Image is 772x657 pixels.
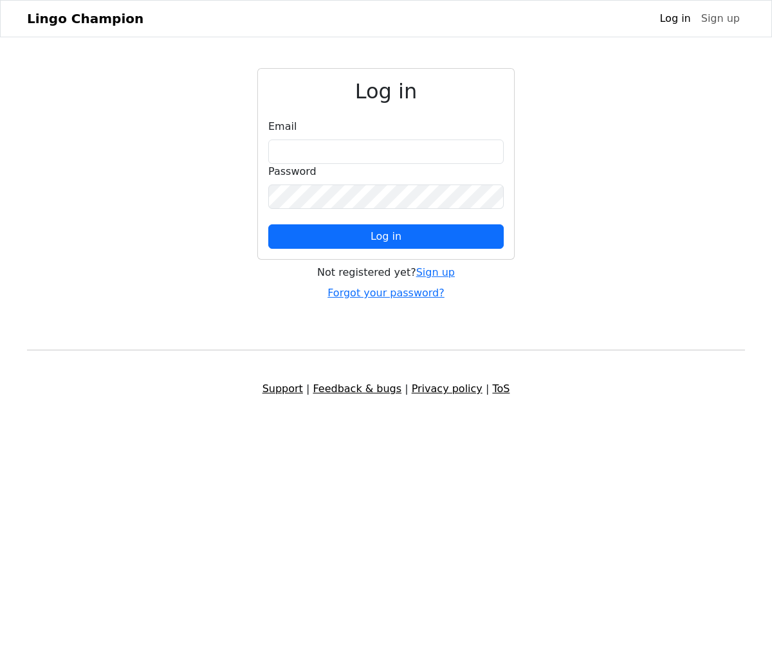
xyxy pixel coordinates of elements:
a: Sign up [696,6,745,32]
button: Log in [268,224,504,249]
a: ToS [492,382,510,395]
a: Support [262,382,303,395]
a: Forgot your password? [327,287,445,299]
a: Log in [654,6,695,32]
span: Log in [371,230,401,242]
h2: Log in [268,79,504,104]
label: Password [268,164,317,179]
div: Not registered yet? [257,265,515,280]
a: Sign up [416,266,455,278]
a: Feedback & bugs [313,382,401,395]
label: Email [268,119,297,134]
a: Privacy policy [412,382,482,395]
a: Lingo Champion [27,6,143,32]
div: | | | [19,381,753,397]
